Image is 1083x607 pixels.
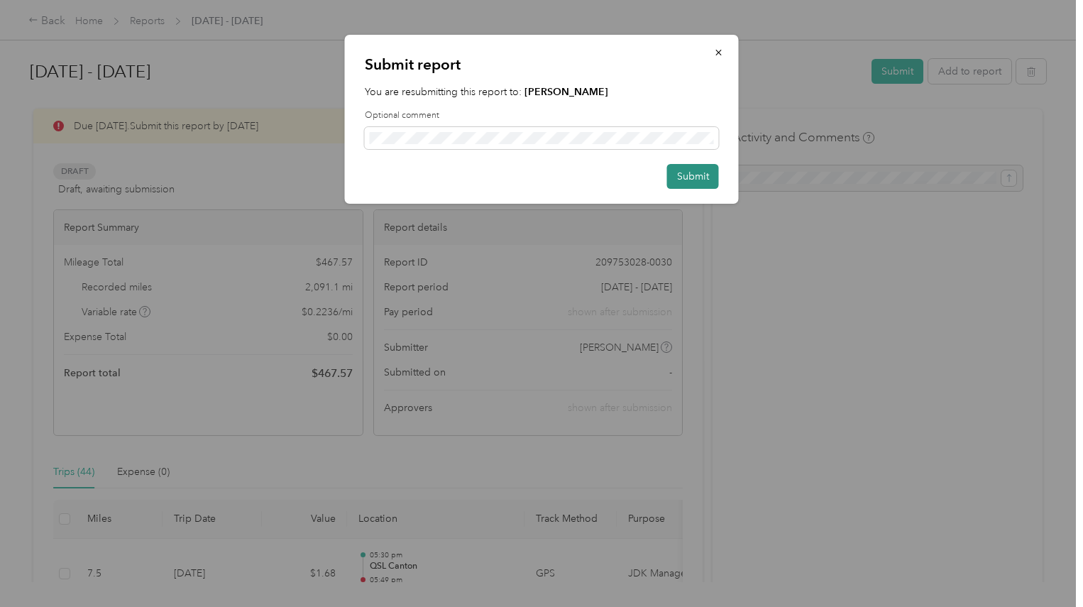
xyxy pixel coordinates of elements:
button: Submit [667,164,719,189]
p: You are resubmitting this report to: [365,84,719,99]
strong: [PERSON_NAME] [524,86,608,98]
label: Optional comment [365,109,719,122]
p: Submit report [365,55,719,75]
iframe: Everlance-gr Chat Button Frame [1004,527,1083,607]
